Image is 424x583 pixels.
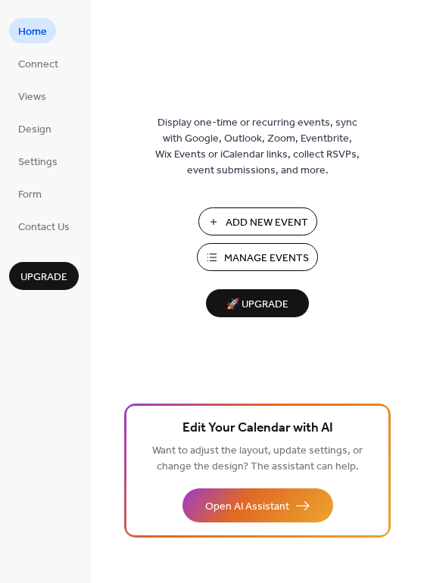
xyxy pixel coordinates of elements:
[18,57,58,73] span: Connect
[9,51,67,76] a: Connect
[18,154,58,170] span: Settings
[198,207,317,235] button: Add New Event
[206,289,309,317] button: 🚀 Upgrade
[18,122,51,138] span: Design
[155,115,360,179] span: Display one-time or recurring events, sync with Google, Outlook, Zoom, Eventbrite, Wix Events or ...
[152,441,363,477] span: Want to adjust the layout, update settings, or change the design? The assistant can help.
[224,251,309,267] span: Manage Events
[197,243,318,271] button: Manage Events
[20,270,67,285] span: Upgrade
[215,295,300,315] span: 🚀 Upgrade
[9,262,79,290] button: Upgrade
[18,89,46,105] span: Views
[9,181,51,206] a: Form
[9,18,56,43] a: Home
[182,488,333,522] button: Open AI Assistant
[18,24,47,40] span: Home
[182,418,333,439] span: Edit Your Calendar with AI
[9,83,55,108] a: Views
[9,116,61,141] a: Design
[226,215,308,231] span: Add New Event
[18,220,70,235] span: Contact Us
[18,187,42,203] span: Form
[9,148,67,173] a: Settings
[205,499,289,515] span: Open AI Assistant
[9,214,79,238] a: Contact Us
